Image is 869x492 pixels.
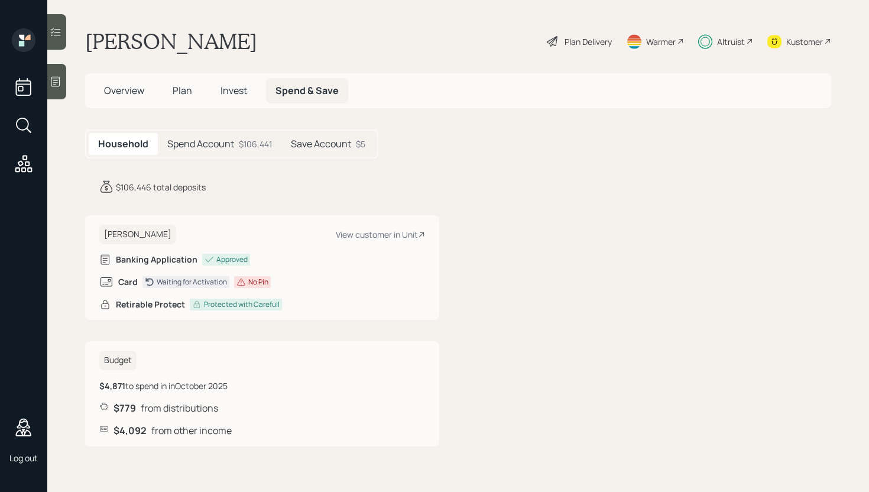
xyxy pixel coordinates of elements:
[9,452,38,464] div: Log out
[85,28,257,54] h1: [PERSON_NAME]
[116,181,206,193] div: $106,446 total deposits
[157,277,227,287] div: Waiting for Activation
[116,255,197,265] h6: Banking Application
[336,229,425,240] div: View customer in Unit
[717,35,745,48] div: Altruist
[99,351,137,370] h6: Budget
[216,254,248,265] div: Approved
[646,35,676,48] div: Warmer
[99,402,425,415] div: from distributions
[114,424,147,437] b: $4,092
[221,84,247,97] span: Invest
[565,35,612,48] div: Plan Delivery
[239,138,272,150] div: $106,441
[99,380,228,392] div: to spend in in October 2025
[275,84,339,97] span: Spend & Save
[167,138,234,150] h5: Spend Account
[99,380,125,391] b: $4,871
[173,84,192,97] span: Plan
[204,299,280,310] div: Protected with Carefull
[114,402,136,415] b: $779
[104,84,144,97] span: Overview
[248,277,268,287] div: No Pin
[99,424,425,437] div: from other income
[116,300,185,310] h6: Retirable Protect
[99,225,176,244] h6: [PERSON_NAME]
[98,138,148,150] h5: Household
[118,277,138,287] h6: Card
[291,138,351,150] h5: Save Account
[356,138,365,150] div: $5
[786,35,823,48] div: Kustomer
